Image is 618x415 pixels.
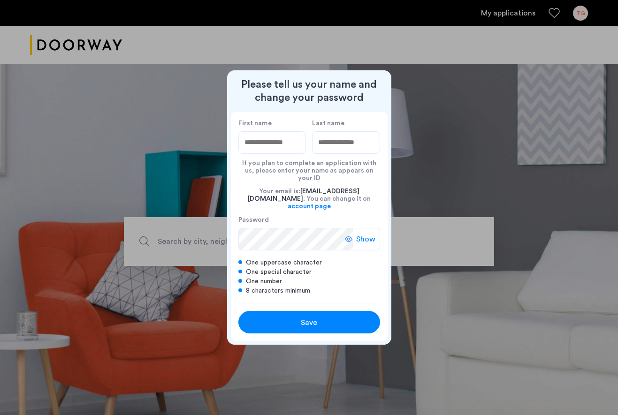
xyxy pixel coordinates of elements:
div: One uppercase character [238,258,380,267]
div: One special character [238,267,380,277]
h2: Please tell us your name and change your password [231,78,388,104]
div: One number [238,277,380,286]
span: Show [356,234,375,245]
label: Last name [312,119,380,128]
div: Your email is: . You can change it on [238,182,380,216]
a: account page [288,203,331,210]
button: button [238,311,380,333]
span: [EMAIL_ADDRESS][DOMAIN_NAME] [248,188,359,202]
span: Save [301,317,317,328]
label: Password [238,216,353,224]
div: 8 characters minimum [238,286,380,295]
label: First name [238,119,306,128]
div: If you plan to complete an application with us, please enter your name as appears on your ID [238,154,380,182]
